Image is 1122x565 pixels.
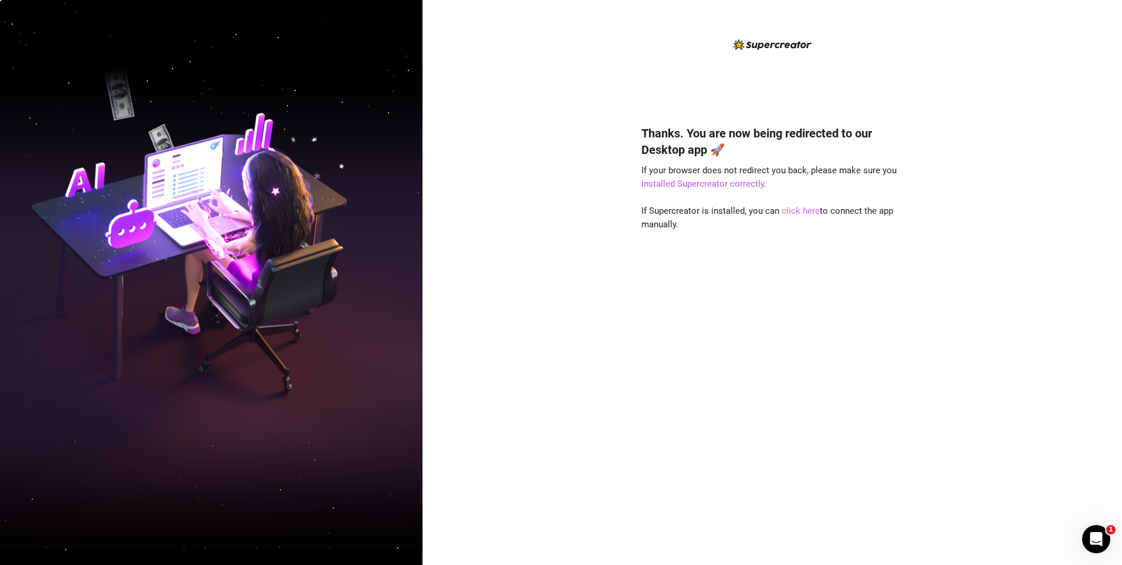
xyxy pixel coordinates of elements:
span: If your browser does not redirect you back, please make sure you . [641,165,897,190]
span: If Supercreator is installed, you can to connect the app manually. [641,206,893,230]
a: click here [782,206,820,216]
span: 1 [1106,525,1116,534]
iframe: Intercom live chat [1082,525,1110,553]
h4: Thanks. You are now being redirected to our Desktop app 🚀 [641,125,903,158]
img: logo-BBDzfeDw.svg [734,39,812,50]
a: installed Supercreator correctly [641,179,764,189]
